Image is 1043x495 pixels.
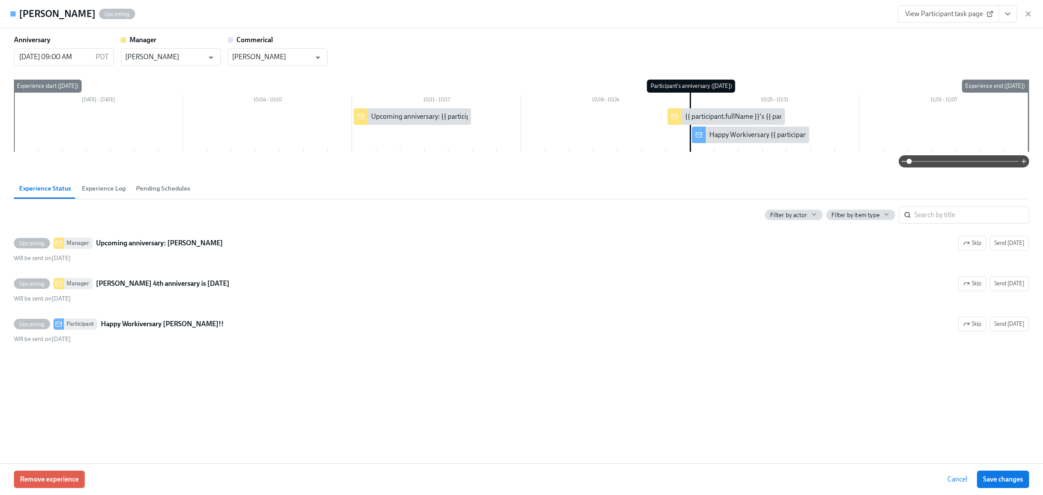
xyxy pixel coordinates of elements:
[82,184,126,194] span: Experience Log
[647,80,735,93] div: Participant's anniversary ([DATE])
[947,475,967,484] span: Cancel
[958,276,986,291] button: UpcomingManager[PERSON_NAME] 4th anniversary is [DATE]Send [DATE]Will be sent on[DATE]
[14,321,50,328] span: Upcoming
[521,95,690,107] div: 10/18 – 10/24
[14,95,183,107] div: [DATE] – [DATE]
[685,112,1004,121] div: {{ participant.fullName }}'s {{ participant.calculatedFields.anniversary.count | ordinal }} anniv...
[990,276,1029,291] button: UpcomingManager[PERSON_NAME] 4th anniversary is [DATE]SkipWill be sent on[DATE]
[14,295,71,302] span: Friday, October 24th 2025, 9:00 am
[99,11,135,17] span: Upcoming
[130,36,156,44] strong: Manager
[958,236,986,251] button: UpcomingManagerUpcoming anniversary: [PERSON_NAME]Send [DATE]Will be sent on[DATE]
[963,239,981,248] span: Skip
[941,471,973,488] button: Cancel
[709,130,852,140] div: Happy Workiversary {{ participant.firstName }}!!
[14,254,71,262] span: Saturday, October 11th 2025, 9:00 am
[859,95,1028,107] div: 11/01 – 11/07
[96,278,229,289] strong: [PERSON_NAME] 4th anniversary is [DATE]
[136,184,190,194] span: Pending Schedules
[999,5,1017,23] button: View task page
[19,184,71,194] span: Experience Status
[765,210,823,220] button: Filter by actor
[690,95,859,107] div: 10/25 – 10/31
[994,279,1024,288] span: Send [DATE]
[14,240,50,247] span: Upcoming
[977,471,1029,488] button: Save changes
[958,317,986,331] button: UpcomingParticipantHappy Workiversary [PERSON_NAME]!!Send [DATE]Will be sent on[DATE]
[826,210,895,220] button: Filter by item type
[96,238,223,248] strong: Upcoming anniversary: [PERSON_NAME]
[311,51,325,64] button: Open
[64,278,93,289] div: Manager
[204,51,218,64] button: Open
[14,35,50,45] label: Anniversary
[371,112,516,121] div: Upcoming anniversary: {{ participant.fullName }}
[963,320,981,328] span: Skip
[20,475,79,484] span: Remove experience
[914,206,1029,224] input: Search by title
[96,52,109,62] p: PDT
[994,239,1024,248] span: Send [DATE]
[990,317,1029,331] button: UpcomingParticipantHappy Workiversary [PERSON_NAME]!!SkipWill be sent on[DATE]
[994,320,1024,328] span: Send [DATE]
[236,36,273,44] strong: Commerical
[183,95,352,107] div: 10/04 – 10/10
[963,279,981,288] span: Skip
[64,318,97,330] div: Participant
[983,475,1023,484] span: Save changes
[898,5,999,23] a: View Participant task page
[14,335,71,343] span: Saturday, October 25th 2025, 9:00 am
[905,10,992,18] span: View Participant task page
[19,7,96,20] h4: [PERSON_NAME]
[352,95,521,107] div: 10/11 – 10/17
[101,319,224,329] strong: Happy Workiversary [PERSON_NAME]!!
[14,471,85,488] button: Remove experience
[962,80,1028,93] div: Experience end ([DATE])
[990,236,1029,251] button: UpcomingManagerUpcoming anniversary: [PERSON_NAME]SkipWill be sent on[DATE]
[770,211,807,219] span: Filter by actor
[831,211,880,219] span: Filter by item type
[13,80,82,93] div: Experience start ([DATE])
[14,281,50,287] span: Upcoming
[64,237,93,249] div: Manager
